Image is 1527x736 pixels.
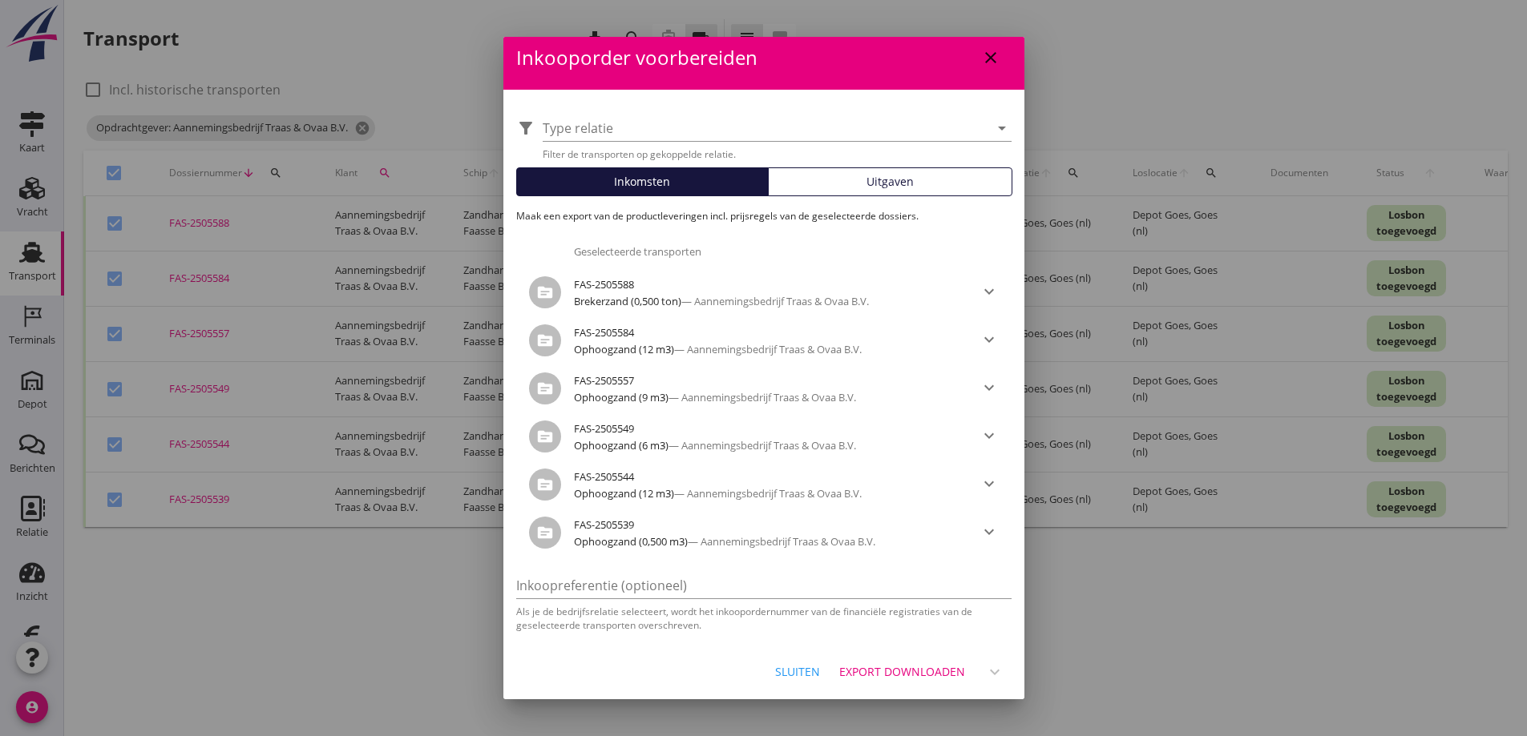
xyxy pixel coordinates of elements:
[980,282,999,301] i: keyboard_arrow_down
[980,522,999,541] i: keyboard_arrow_down
[503,26,1024,90] div: Inkooporder voorbereiden
[992,119,1012,138] i: arrow_drop_down
[516,119,535,138] i: filter_alt
[574,371,954,390] div: FAS-2505557
[574,467,954,486] div: FAS-2505544
[980,474,999,493] i: keyboard_arrow_down
[529,324,561,356] i: source
[574,275,954,294] div: FAS-2505588
[529,372,561,404] i: source
[574,438,669,452] span: Ophoogzand (6 m3)
[574,486,674,501] span: Ophoogzand (12 m3)
[980,330,999,349] i: keyboard_arrow_down
[775,663,820,680] div: Sluiten
[529,420,561,452] i: source
[833,658,972,686] button: Export downloaden
[980,426,999,445] i: keyboard_arrow_down
[574,342,674,356] span: Ophoogzand (12 m3)
[516,573,1012,598] input: Inkoopreferentie (optioneel)
[529,276,561,308] i: source
[981,48,1000,67] i: close
[574,419,954,438] div: FAS-2505549
[516,605,1012,632] div: Als je de bedrijfsrelatie selecteert, wordt het inkoopordernummer van de financiële registraties ...
[516,209,1012,223] p: Maak een export van de productleveringen incl. prijsregels van de geselecteerde dossiers.
[574,534,954,550] div: — Aannemingsbedrijf Traas & Ovaa B.V.
[839,663,965,680] div: Export downloaden
[543,147,1012,161] div: Filter de transporten op gekoppelde relatie.
[561,236,1012,268] div: Geselecteerde transporten
[516,167,770,196] button: Inkomsten
[762,658,833,686] button: Sluiten
[574,342,954,358] div: — Aannemingsbedrijf Traas & Ovaa B.V.
[867,173,914,190] span: Uitgaven
[574,534,688,549] span: Ophoogzand (0,500 m3)
[529,469,561,501] i: source
[574,294,681,308] span: Brekerzand (0,500 ton)
[768,167,1012,196] button: Uitgaven
[980,378,999,397] i: keyboard_arrow_down
[574,390,669,404] span: Ophoogzand (9 m3)
[574,515,954,534] div: FAS-2505539
[574,294,954,310] div: — Aannemingsbedrijf Traas & Ovaa B.V.
[574,323,954,342] div: FAS-2505584
[574,390,954,406] div: — Aannemingsbedrijf Traas & Ovaa B.V.
[574,486,954,502] div: — Aannemingsbedrijf Traas & Ovaa B.V.
[574,438,954,454] div: — Aannemingsbedrijf Traas & Ovaa B.V.
[529,517,561,549] i: source
[614,173,670,190] span: Inkomsten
